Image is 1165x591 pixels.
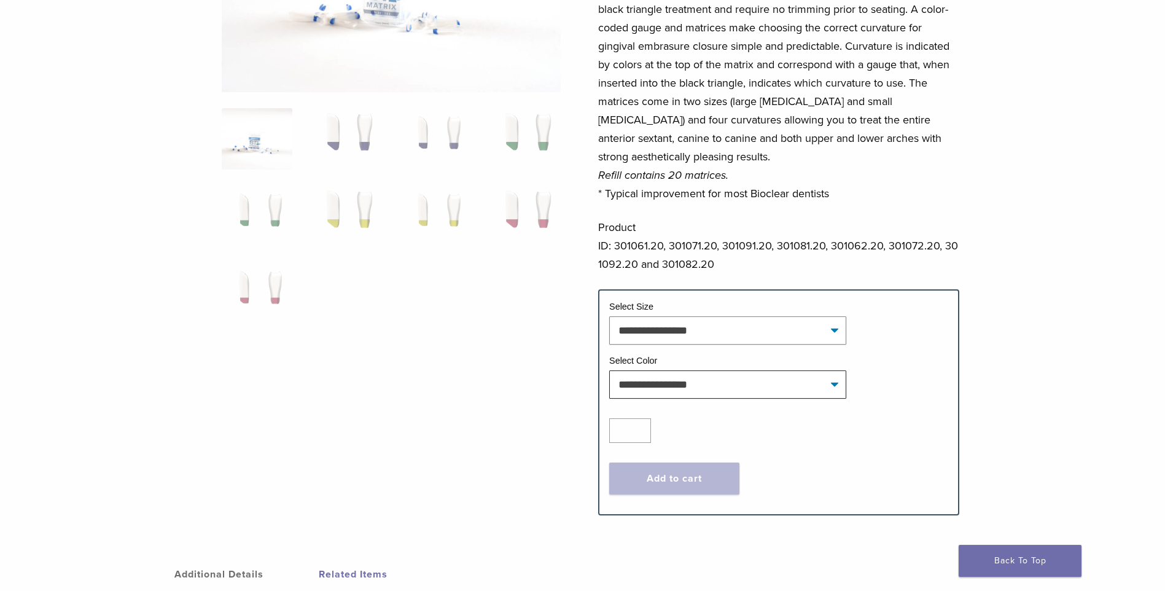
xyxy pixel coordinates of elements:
img: Anterior-Black-Triangle-Series-Matrices-324x324.jpg [222,108,292,170]
img: BT Matrix Series - Image 2 [311,108,381,170]
img: BT Matrix Series - Image 6 [311,186,381,247]
a: Back To Top [959,545,1081,577]
img: BT Matrix Series - Image 5 [222,186,292,247]
img: BT Matrix Series - Image 9 [222,263,292,324]
p: Product ID: 301061.20, 301071.20, 301091.20, 301081.20, 301062.20, 301072.20, 301092.20 and 30108... [598,218,959,273]
img: BT Matrix Series - Image 4 [489,108,560,170]
button: Add to cart [609,463,739,495]
img: BT Matrix Series - Image 8 [489,186,560,247]
img: BT Matrix Series - Image 7 [400,186,471,247]
label: Select Size [609,302,653,311]
img: BT Matrix Series - Image 3 [400,108,471,170]
em: Refill contains 20 matrices. [598,168,728,182]
label: Select Color [609,356,657,366]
